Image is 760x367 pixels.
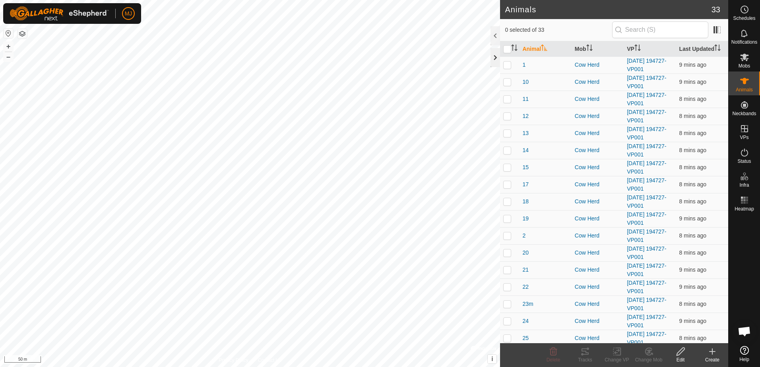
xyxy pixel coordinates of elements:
[522,129,529,137] span: 13
[634,46,641,52] p-sorticon: Activate to sort
[488,355,496,363] button: i
[575,334,620,342] div: Cow Herd
[522,317,529,325] span: 24
[575,317,620,325] div: Cow Herd
[679,232,706,239] span: 5 Oct 2025, 3:30 pm
[575,78,620,86] div: Cow Herd
[575,95,620,103] div: Cow Herd
[522,266,529,274] span: 21
[541,46,547,52] p-sorticon: Activate to sort
[511,46,518,52] p-sorticon: Activate to sort
[679,267,706,273] span: 5 Oct 2025, 3:30 pm
[679,164,706,170] span: 5 Oct 2025, 3:30 pm
[737,159,751,164] span: Status
[522,163,529,172] span: 15
[627,126,666,141] a: [DATE] 194727-VP001
[627,228,666,243] a: [DATE] 194727-VP001
[739,357,749,362] span: Help
[627,245,666,260] a: [DATE] 194727-VP001
[729,343,760,365] a: Help
[601,356,633,363] div: Change VP
[679,301,706,307] span: 5 Oct 2025, 3:30 pm
[575,283,620,291] div: Cow Herd
[679,249,706,256] span: 5 Oct 2025, 3:30 pm
[575,129,620,137] div: Cow Herd
[522,61,525,69] span: 1
[739,183,749,187] span: Infra
[522,214,529,223] span: 19
[732,111,756,116] span: Neckbands
[735,207,754,211] span: Heatmap
[522,283,529,291] span: 22
[4,42,13,51] button: +
[575,266,620,274] div: Cow Herd
[627,211,666,226] a: [DATE] 194727-VP001
[522,232,525,240] span: 2
[575,163,620,172] div: Cow Herd
[712,4,720,15] span: 33
[679,113,706,119] span: 5 Oct 2025, 3:30 pm
[17,29,27,39] button: Map Layers
[575,180,620,189] div: Cow Herd
[575,300,620,308] div: Cow Herd
[219,357,248,364] a: Privacy Policy
[627,314,666,328] a: [DATE] 194727-VP001
[627,331,666,346] a: [DATE] 194727-VP001
[627,109,666,124] a: [DATE] 194727-VP001
[665,356,696,363] div: Edit
[575,249,620,257] div: Cow Herd
[736,87,753,92] span: Animals
[676,41,728,57] th: Last Updated
[739,64,750,68] span: Mobs
[627,160,666,175] a: [DATE] 194727-VP001
[627,75,666,89] a: [DATE] 194727-VP001
[10,6,109,21] img: Gallagher Logo
[627,194,666,209] a: [DATE] 194727-VP001
[522,146,529,155] span: 14
[627,263,666,277] a: [DATE] 194727-VP001
[519,41,571,57] th: Animal
[679,147,706,153] span: 5 Oct 2025, 3:30 pm
[733,16,755,21] span: Schedules
[4,52,13,62] button: –
[505,26,612,34] span: 0 selected of 33
[491,355,493,362] span: i
[505,5,711,14] h2: Animals
[522,197,529,206] span: 18
[522,112,529,120] span: 12
[731,40,757,44] span: Notifications
[612,21,708,38] input: Search (S)
[522,249,529,257] span: 20
[522,334,529,342] span: 25
[627,177,666,192] a: [DATE] 194727-VP001
[4,29,13,38] button: Reset Map
[522,78,529,86] span: 10
[696,356,728,363] div: Create
[679,318,706,324] span: 5 Oct 2025, 3:30 pm
[679,96,706,102] span: 5 Oct 2025, 3:30 pm
[575,197,620,206] div: Cow Herd
[679,198,706,205] span: 5 Oct 2025, 3:30 pm
[547,357,560,363] span: Delete
[575,146,620,155] div: Cow Herd
[733,319,756,343] div: Open chat
[258,357,281,364] a: Contact Us
[714,46,721,52] p-sorticon: Activate to sort
[575,214,620,223] div: Cow Herd
[740,135,748,140] span: VPs
[125,10,132,18] span: MJ
[522,95,529,103] span: 11
[627,297,666,311] a: [DATE] 194727-VP001
[627,58,666,72] a: [DATE] 194727-VP001
[522,180,529,189] span: 17
[569,356,601,363] div: Tracks
[627,92,666,106] a: [DATE] 194727-VP001
[575,112,620,120] div: Cow Herd
[572,41,624,57] th: Mob
[575,232,620,240] div: Cow Herd
[679,79,706,85] span: 5 Oct 2025, 3:30 pm
[679,181,706,187] span: 5 Oct 2025, 3:30 pm
[522,300,533,308] span: 23m
[679,62,706,68] span: 5 Oct 2025, 3:30 pm
[679,284,706,290] span: 5 Oct 2025, 3:30 pm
